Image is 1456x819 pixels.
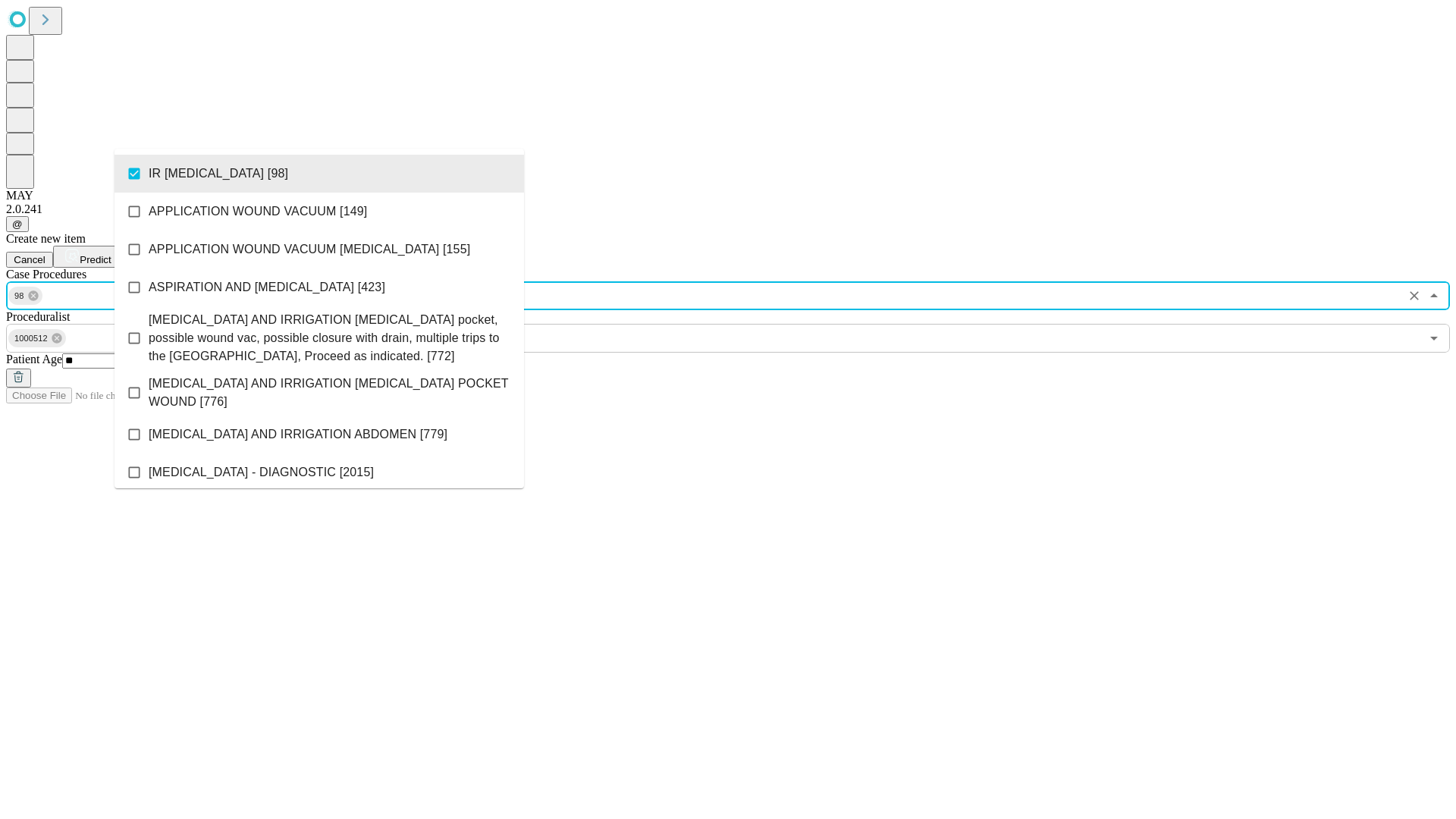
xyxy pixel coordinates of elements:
[8,330,54,347] span: 1000512
[6,202,1450,216] div: 2.0.241
[1423,285,1445,306] button: Close
[6,189,1450,202] div: MAY
[6,252,53,268] button: Cancel
[1423,328,1445,349] button: Open
[149,425,447,444] span: [MEDICAL_DATA] AND IRRIGATION ABDOMEN [779]
[149,202,367,221] span: APPLICATION WOUND VACUUM [149]
[149,463,374,482] span: [MEDICAL_DATA] - DIAGNOSTIC [2015]
[149,375,512,411] span: [MEDICAL_DATA] AND IRRIGATION [MEDICAL_DATA] POCKET WOUND [776]
[149,165,288,183] span: IR [MEDICAL_DATA] [98]
[149,311,512,366] span: [MEDICAL_DATA] AND IRRIGATION [MEDICAL_DATA] pocket, possible wound vac, possible closure with dr...
[8,287,42,305] div: 98
[1404,285,1425,306] button: Clear
[80,254,111,265] span: Predict
[6,353,62,366] span: Patient Age
[6,232,86,245] span: Create new item
[8,329,66,347] div: 1000512
[53,246,123,268] button: Predict
[149,240,470,259] span: APPLICATION WOUND VACUUM [MEDICAL_DATA] [155]
[8,287,30,305] span: 98
[149,278,385,297] span: ASPIRATION AND [MEDICAL_DATA] [423]
[6,268,86,281] span: Scheduled Procedure
[14,254,45,265] span: Cancel
[6,310,70,323] span: Proceduralist
[12,218,23,230] span: @
[6,216,29,232] button: @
